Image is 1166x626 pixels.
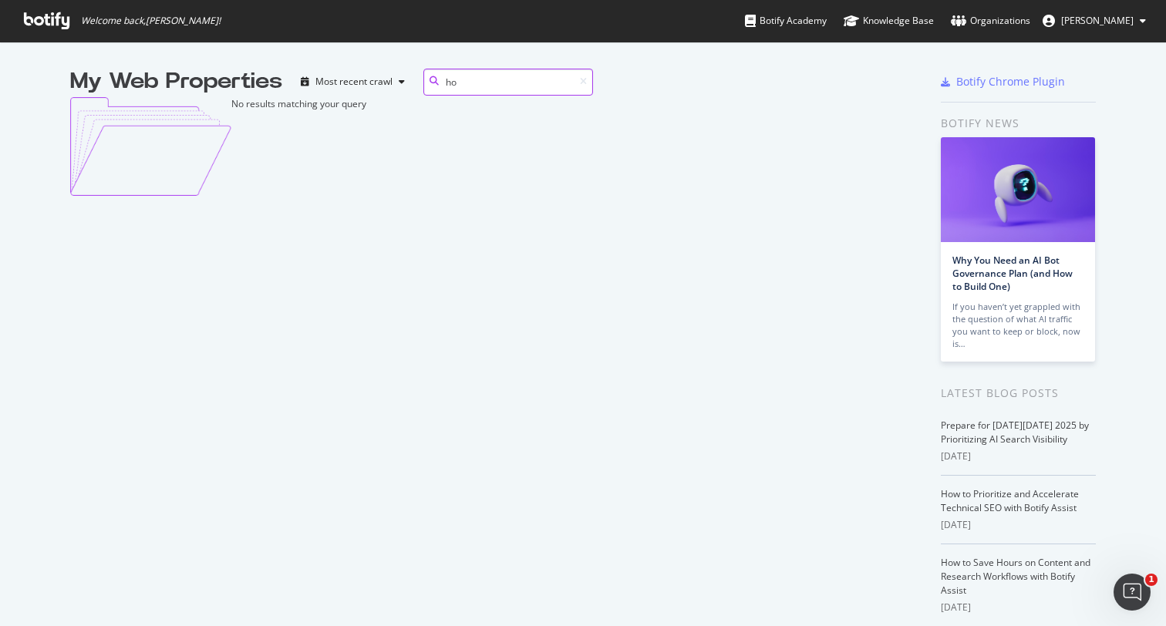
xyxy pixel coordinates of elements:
[1061,14,1134,27] span: Haroon Rasheed
[941,487,1079,514] a: How to Prioritize and Accelerate Technical SEO with Botify Assist
[941,556,1090,597] a: How to Save Hours on Content and Research Workflows with Botify Assist
[1145,574,1158,586] span: 1
[315,77,393,86] div: Most recent crawl
[1114,574,1151,611] iframe: Intercom live chat
[941,115,1096,132] div: Botify news
[941,385,1096,402] div: Latest Blog Posts
[70,66,282,97] div: My Web Properties
[941,518,1096,532] div: [DATE]
[941,601,1096,614] div: [DATE]
[952,254,1073,293] a: Why You Need an AI Bot Governance Plan (and How to Build One)
[81,15,221,27] span: Welcome back, [PERSON_NAME] !
[941,449,1096,463] div: [DATE]
[745,13,827,29] div: Botify Academy
[295,69,411,94] button: Most recent crawl
[941,74,1065,89] a: Botify Chrome Plugin
[952,301,1083,350] div: If you haven’t yet grappled with the question of what AI traffic you want to keep or block, now is…
[423,69,593,96] input: Search
[951,13,1030,29] div: Organizations
[844,13,934,29] div: Knowledge Base
[941,137,1095,242] img: Why You Need an AI Bot Governance Plan (and How to Build One)
[941,419,1089,446] a: Prepare for [DATE][DATE] 2025 by Prioritizing AI Search Visibility
[956,74,1065,89] div: Botify Chrome Plugin
[231,97,366,196] div: No results matching your query
[1030,8,1158,33] button: [PERSON_NAME]
[70,97,231,196] img: emptyProjectImage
